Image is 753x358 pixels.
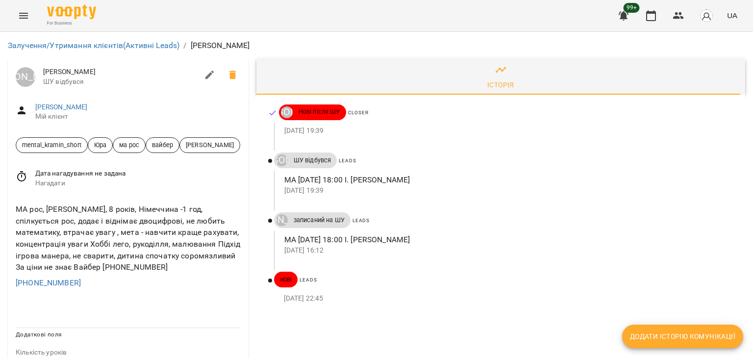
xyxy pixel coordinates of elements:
[16,348,241,358] p: field-description
[47,20,96,26] span: For Business
[622,325,743,348] button: Додати історію комунікації
[348,110,369,115] span: Closer
[284,246,729,256] p: [DATE] 16:12
[487,79,514,91] div: Історія
[624,3,640,13] span: 99+
[284,294,729,304] p: [DATE] 22:45
[279,106,293,118] a: ДТ [PERSON_NAME]
[47,5,96,19] img: Voopty Logo
[16,278,81,287] a: [PHONE_NUMBER]
[35,103,88,111] a: [PERSON_NAME]
[8,41,179,50] a: Залучення/Утримання клієнтів(Активні Leads)
[284,234,729,246] p: МА [DATE] 18:00 І. [PERSON_NAME]
[183,40,186,51] li: /
[35,112,241,122] span: Мій клієнт
[288,216,351,225] span: записаний на ШУ
[274,214,288,226] a: [PERSON_NAME]
[274,275,298,284] span: нові
[293,107,346,116] span: Нові після ШУ
[146,140,179,150] span: вайбер
[191,40,250,51] p: [PERSON_NAME]
[43,67,198,77] span: [PERSON_NAME]
[339,158,356,163] span: Leads
[284,186,729,196] p: [DATE] 19:39
[630,331,735,342] span: Додати історію комунікації
[700,9,713,23] img: avatar_s.png
[276,214,288,226] div: Юрій Тимочко
[16,67,35,87] div: Юрій Тимочко
[16,140,87,150] span: mental_kramin_short
[284,174,729,186] p: МА [DATE] 18:00 І. [PERSON_NAME]
[727,10,737,21] span: UA
[300,277,317,282] span: Leads
[180,140,240,150] span: [PERSON_NAME]
[14,202,243,275] div: МА рос, [PERSON_NAME], 8 років, Німеччина -1 год, спілкується рос, додає і віднімає двоцифрові, н...
[288,156,337,165] span: ШУ відбувся
[723,6,741,25] button: UA
[8,40,745,51] nav: breadcrumb
[284,126,729,136] p: [DATE] 19:39
[16,67,35,87] a: [PERSON_NAME]
[352,218,370,223] span: Leads
[43,77,198,87] span: ШУ відбувся
[12,4,35,27] button: Menu
[281,106,293,118] div: ДТ Ірина Микитей
[16,331,62,338] span: Додаткові поля
[276,154,288,166] div: ДТ Ірина Микитей
[88,140,112,150] span: Юра
[274,154,288,166] a: ДТ [PERSON_NAME]
[113,140,145,150] span: ма рос
[35,169,241,179] span: Дата нагадування не задана
[35,179,241,188] span: Нагадати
